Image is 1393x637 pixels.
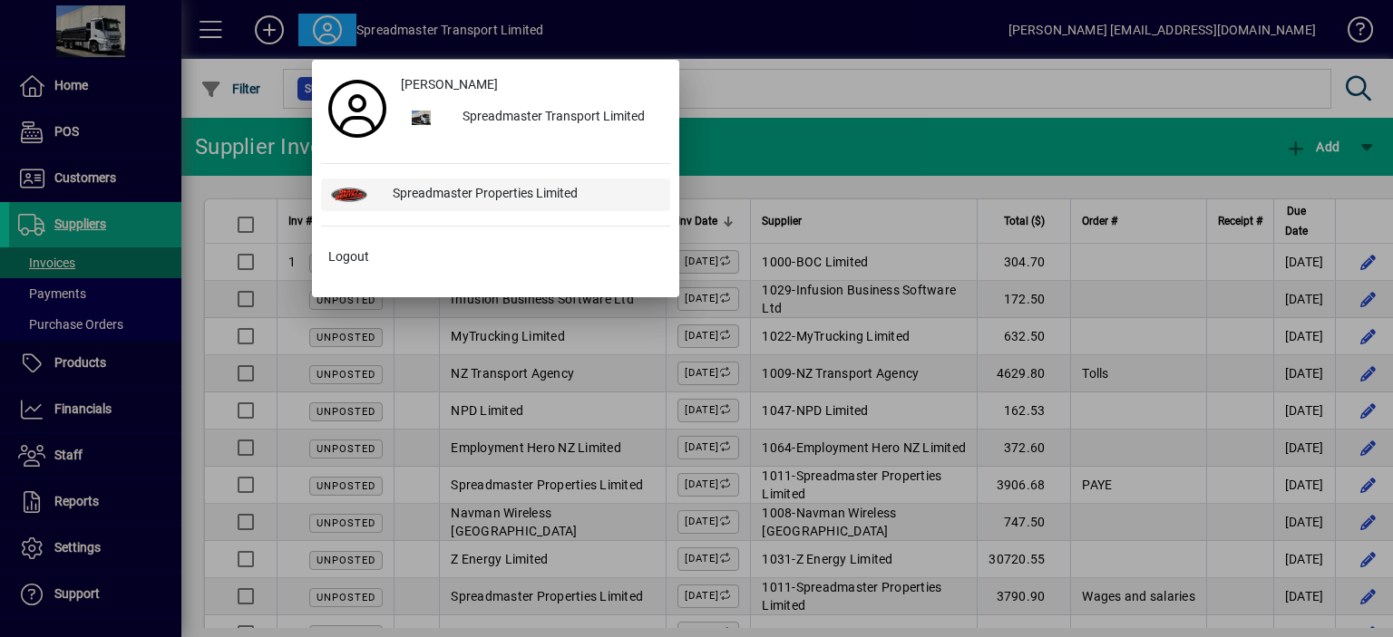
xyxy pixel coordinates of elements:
span: Logout [328,247,369,266]
button: Logout [321,241,670,274]
a: [PERSON_NAME] [394,69,670,101]
a: Profile [321,92,394,125]
button: Spreadmaster Properties Limited [321,179,670,211]
button: Spreadmaster Transport Limited [394,101,670,134]
div: Spreadmaster Transport Limited [448,101,670,134]
div: Spreadmaster Properties Limited [378,179,670,211]
span: [PERSON_NAME] [401,75,498,94]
